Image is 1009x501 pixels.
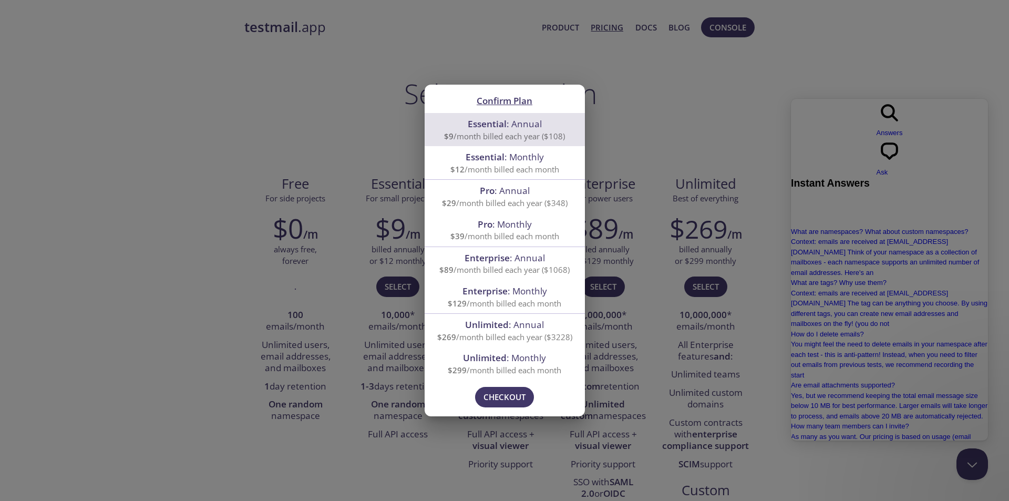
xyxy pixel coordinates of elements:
[465,319,544,331] span: : Annual
[466,151,544,163] span: : Monthly
[425,113,585,146] div: Essential: Annual$9/month billed each year ($108)
[463,352,507,364] span: Unlimited
[425,314,585,347] div: Unlimited: Annual$269/month billed each year ($3228)
[475,387,534,407] button: Checkout
[425,213,585,247] div: Pro: Monthly$39/month billed each month
[425,280,585,313] div: Enterprise: Monthly$129/month billed each month
[465,252,510,264] span: Enterprise
[439,264,570,275] span: /month billed each year ($1068)
[465,319,509,331] span: Unlimited
[425,247,585,280] div: Enterprise: Annual$89/month billed each year ($1068)
[86,59,112,67] span: chat-square
[448,365,467,375] span: $299
[437,332,572,342] span: /month billed each year ($3228)
[468,118,542,130] span: : Annual
[425,113,585,380] ul: confirm plan selection
[478,218,492,230] span: Pro
[444,131,454,141] span: $9
[444,131,565,141] span: /month billed each year ($108)
[86,69,97,77] span: Ask
[478,218,532,230] span: : Monthly
[480,185,495,197] span: Pro
[448,298,561,309] span: /month billed each month
[450,231,465,241] span: $39
[450,231,559,241] span: /month billed each month
[442,198,456,208] span: $29
[448,298,467,309] span: $129
[465,252,545,264] span: : Annual
[425,146,585,179] div: Essential: Monthly$12/month billed each month
[86,20,112,28] span: search-medium
[462,285,547,297] span: : Monthly
[86,30,112,38] span: Answers
[463,352,546,364] span: : Monthly
[439,264,454,275] span: $89
[480,185,530,197] span: : Annual
[425,347,585,380] div: Unlimited: Monthly$299/month billed each month
[442,198,568,208] span: /month billed each year ($348)
[448,365,561,375] span: /month billed each month
[425,180,585,213] div: Pro: Annual$29/month billed each year ($348)
[450,164,559,175] span: /month billed each month
[468,118,507,130] span: Essential
[477,95,532,107] span: Confirm Plan
[483,390,526,404] span: Checkout
[450,164,465,175] span: $12
[462,285,508,297] span: Enterprise
[437,332,456,342] span: $269
[466,151,504,163] span: Essential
